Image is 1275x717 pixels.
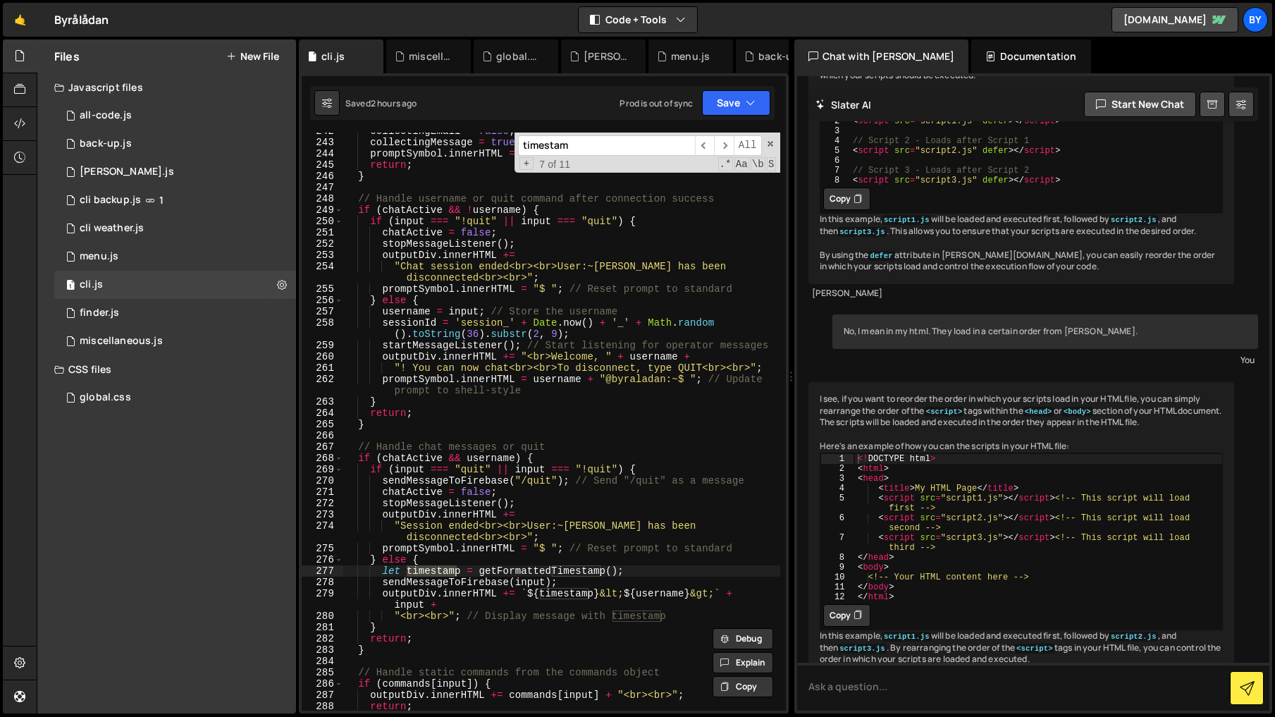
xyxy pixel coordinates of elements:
[54,186,296,214] div: 10338/45688.js
[302,407,343,419] div: 264
[671,49,710,63] div: menu.js
[1023,407,1054,417] code: <head>
[1109,215,1158,225] code: script2.js
[345,97,417,109] div: Saved
[80,137,132,150] div: back-up.js
[302,667,343,678] div: 285
[758,49,803,63] div: back-up.js
[159,195,164,206] span: 1
[302,509,343,520] div: 273
[80,194,141,207] div: cli backup.js
[302,340,343,351] div: 259
[882,215,931,225] code: script1.js
[54,102,296,130] div: 10338/35579.js
[821,533,854,553] div: 7
[734,135,762,156] span: Alt-Enter
[54,214,296,243] div: 10338/45687.js
[80,250,118,263] div: menu.js
[302,554,343,565] div: 276
[302,362,343,374] div: 261
[302,656,343,667] div: 284
[66,281,75,292] span: 1
[821,474,854,484] div: 3
[80,222,144,235] div: cli weather.js
[821,156,849,166] div: 6
[321,49,345,63] div: cli.js
[702,90,770,116] button: Save
[302,565,343,577] div: 277
[302,520,343,543] div: 274
[821,553,854,563] div: 8
[302,396,343,407] div: 263
[882,632,931,642] code: script1.js
[821,146,849,156] div: 5
[80,307,119,319] div: finder.js
[302,441,343,453] div: 267
[54,49,80,64] h2: Files
[1015,644,1054,654] code: <script>
[3,3,37,37] a: 🤙
[302,238,343,250] div: 252
[718,157,733,171] span: RegExp Search
[54,130,296,158] div: 10338/45267.js
[409,49,454,63] div: miscellaneous.js
[302,148,343,159] div: 244
[302,295,343,306] div: 256
[80,335,163,348] div: miscellaneous.js
[54,158,296,186] div: 10338/45273.js
[302,543,343,554] div: 275
[838,644,887,654] code: script3.js
[302,678,343,690] div: 286
[823,188,870,210] button: Copy
[815,98,872,111] h2: Slater AI
[302,633,343,644] div: 282
[54,384,296,412] div: 10338/24192.css
[302,453,343,464] div: 268
[302,182,343,193] div: 247
[37,73,296,102] div: Javascript files
[302,306,343,317] div: 257
[925,407,964,417] code: <script>
[302,588,343,611] div: 279
[37,355,296,384] div: CSS files
[302,475,343,486] div: 270
[302,498,343,509] div: 272
[226,51,279,62] button: New File
[54,271,296,299] div: 10338/23371.js
[302,159,343,171] div: 245
[868,251,894,261] code: defer
[302,227,343,238] div: 251
[620,97,693,109] div: Prod is out of sync
[1109,632,1158,642] code: script2.js
[80,391,131,404] div: global.css
[808,23,1235,284] div: In [PERSON_NAME][DOMAIN_NAME], you can control the order in which your scripts load by using the ...
[584,49,629,63] div: [PERSON_NAME].js
[302,690,343,701] div: 287
[302,611,343,622] div: 280
[302,261,343,283] div: 254
[821,116,849,126] div: 2
[80,166,174,178] div: [PERSON_NAME].js
[302,171,343,182] div: 246
[713,652,773,673] button: Explain
[695,135,715,156] span: ​
[821,563,854,572] div: 9
[579,7,697,32] button: Code + Tools
[302,577,343,588] div: 278
[302,250,343,261] div: 253
[821,484,854,494] div: 4
[534,159,576,170] span: 7 of 11
[80,109,132,122] div: all-code.js
[821,126,849,136] div: 3
[1243,7,1268,32] div: By
[821,572,854,582] div: 10
[302,283,343,295] div: 255
[54,327,296,355] div: 10338/45237.js
[821,176,849,185] div: 8
[832,314,1259,349] div: No, I mean in my html. They load in a certain order from [PERSON_NAME].
[794,39,969,73] div: Chat with [PERSON_NAME]
[971,39,1090,73] div: Documentation
[302,464,343,475] div: 269
[1062,407,1092,417] code: <body>
[713,676,773,697] button: Copy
